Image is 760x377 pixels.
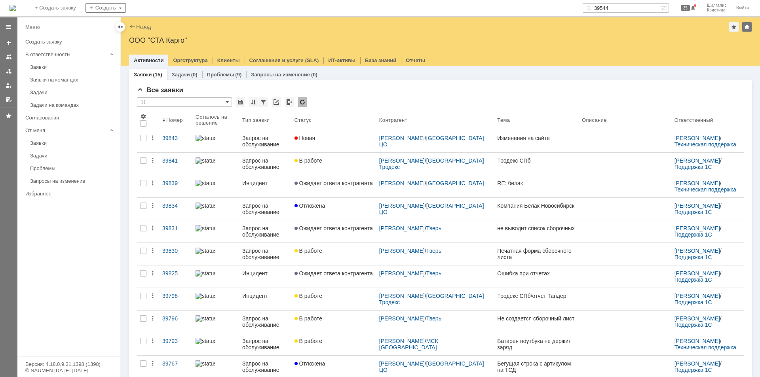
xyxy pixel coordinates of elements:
div: / [674,135,741,148]
a: statusbar-100 (1).png [192,220,239,242]
div: Запрос на обслуживание [242,135,288,148]
th: Номер [159,110,192,130]
a: Компания Белак Новосибирск [494,198,579,220]
a: statusbar-100 (1).png [192,153,239,175]
div: Статус [294,117,312,123]
div: / [674,157,741,170]
a: Соглашения и услуги (SLA) [249,57,319,63]
div: 39834 [162,203,189,209]
div: / [674,180,741,193]
div: Действия [150,360,156,367]
div: Заявки [30,64,116,70]
a: Заявки [134,72,152,78]
a: Оргструктура [173,57,207,63]
div: 39831 [162,225,189,231]
img: statusbar-60 (1).png [196,360,215,367]
a: ИТ-активы [328,57,355,63]
div: Действия [150,135,156,141]
a: Заявки в моей ответственности [2,65,15,78]
div: Задачи [30,89,116,95]
a: [PERSON_NAME] [379,135,425,141]
th: Ответственный [671,110,744,130]
a: Запрос на обслуживание [239,153,291,175]
a: [PERSON_NAME] [379,360,425,367]
div: Батарея ноутбука не держит заряд [497,338,576,350]
div: Запрос на обслуживание [242,203,288,215]
div: / [379,135,491,148]
img: statusbar-100 (1).png [196,225,215,231]
a: [GEOGRAPHIC_DATA] ЦО [379,203,486,215]
a: statusbar-0 (1).png [192,311,239,333]
img: statusbar-100 (1).png [196,203,215,209]
a: Техническая поддержка [674,344,736,350]
div: Запрос на обслуживание [242,225,288,238]
a: [PERSON_NAME] [674,135,720,141]
div: Инцидент [242,293,288,299]
div: Заявки [30,140,116,146]
th: Осталось на решение [192,110,239,130]
img: statusbar-100 (1).png [196,338,215,344]
a: не выводит список сборочных [494,220,579,242]
a: Изменения на сайте [494,130,579,152]
a: Проблемы [207,72,234,78]
a: [PERSON_NAME] [674,180,720,186]
a: [PERSON_NAME] [379,180,425,186]
div: 39825 [162,270,189,277]
div: / [379,338,491,350]
div: Действия [150,248,156,254]
a: [PERSON_NAME] [379,248,425,254]
span: Новая [294,135,315,141]
div: В ответственности [25,51,107,57]
div: Действия [150,203,156,209]
span: Кристина [707,8,727,13]
a: Назад [136,24,151,30]
a: [PERSON_NAME] [379,338,425,344]
a: [PERSON_NAME] [379,225,425,231]
div: Экспорт списка [285,97,294,107]
a: 39843 [159,130,192,152]
span: Ожидает ответа контрагента [294,225,373,231]
a: [GEOGRAPHIC_DATA] Тродекс [379,157,486,170]
a: В работе [291,288,376,310]
img: statusbar-100 (1).png [196,248,215,254]
img: statusbar-100 (1).png [196,135,215,141]
span: Ожидает ответа контрагента [294,180,373,186]
span: Настройки [140,113,146,119]
a: Согласования [22,112,119,124]
span: В работе [294,338,322,344]
div: Тип заявки [242,117,270,123]
div: 39796 [162,315,189,322]
a: Ожидает ответа контрагента [291,175,376,197]
a: Запрос на обслуживание [239,243,291,265]
a: Мои заявки [2,79,15,92]
th: Контрагент [376,110,494,130]
div: Обновлять список [298,97,307,107]
div: Компания Белак Новосибирск [497,203,576,209]
a: Поддержка 1С [674,231,712,238]
div: Бегущая строка с артикулом на ТСД [497,360,576,373]
div: Тема [497,117,510,123]
div: / [379,293,491,305]
a: Заявки [27,61,119,73]
div: Действия [150,315,156,322]
a: statusbar-100 (1).png [192,198,239,220]
div: 39843 [162,135,189,141]
div: Инцидент [242,180,288,186]
div: Контрагент [379,117,407,123]
a: [PERSON_NAME] [379,293,425,299]
div: RE: белак [497,180,576,186]
div: Тродекс СПб [497,157,576,164]
div: не выводит список сборочных [497,225,576,231]
div: Сортировка... [249,97,258,107]
a: [PERSON_NAME] [674,157,720,164]
a: 39841 [159,153,192,175]
a: [PERSON_NAME] [674,203,720,209]
a: 39796 [159,311,192,333]
div: Задачи на командах [30,102,116,108]
a: [GEOGRAPHIC_DATA] Тродекс [379,293,486,305]
div: Действия [150,338,156,344]
img: statusbar-100 (1).png [196,270,215,277]
span: Отложена [294,203,325,209]
div: Запрос на обслуживание [242,360,288,373]
a: [PERSON_NAME] [674,360,720,367]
